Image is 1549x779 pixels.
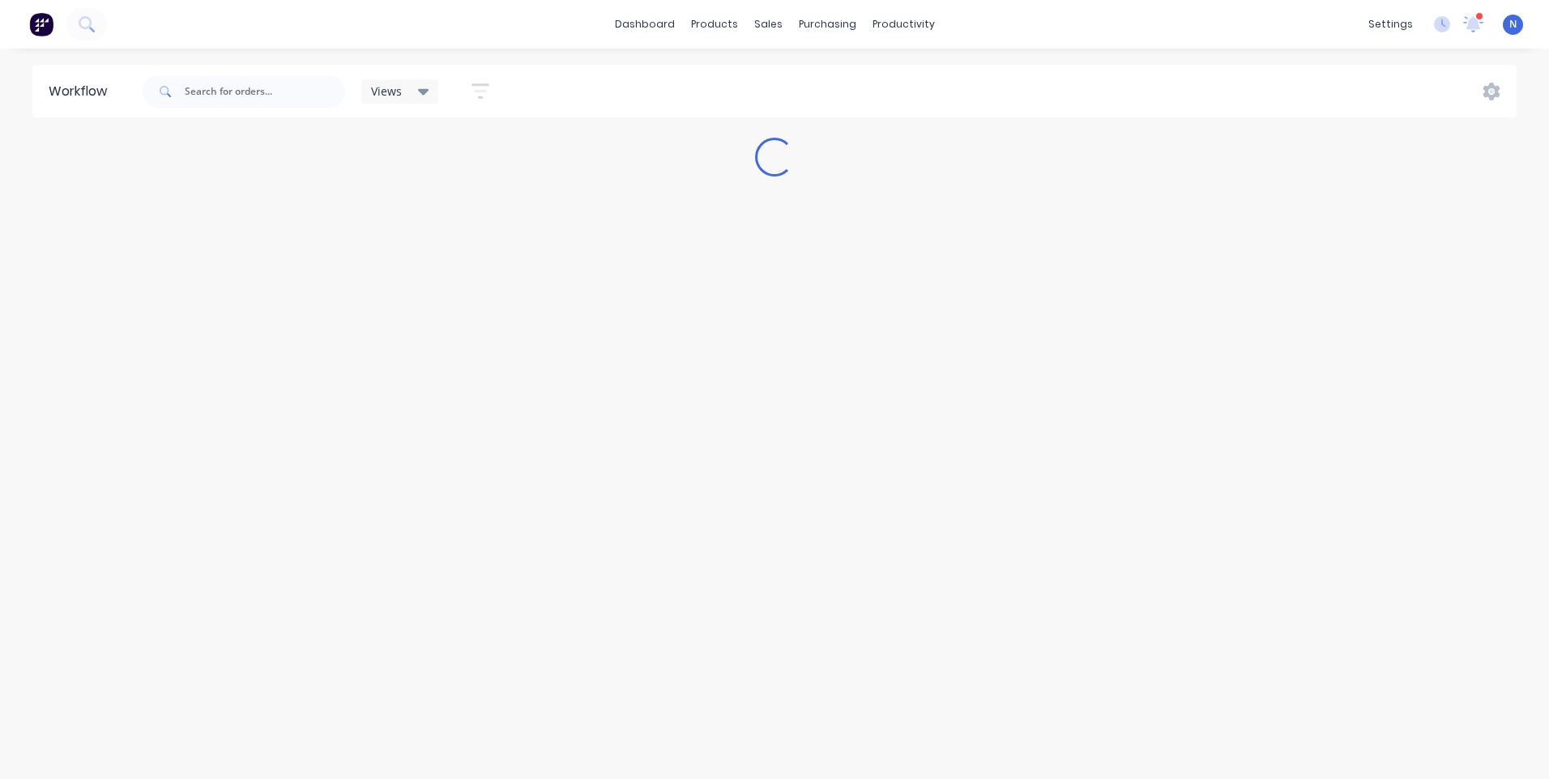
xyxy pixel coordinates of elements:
div: Workflow [49,82,115,101]
input: Search for orders... [185,75,345,108]
div: settings [1360,12,1421,36]
a: dashboard [607,12,683,36]
div: products [683,12,746,36]
span: Views [371,83,402,100]
div: purchasing [791,12,864,36]
span: N [1509,17,1517,32]
div: sales [746,12,791,36]
img: Factory [29,12,53,36]
div: productivity [864,12,943,36]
